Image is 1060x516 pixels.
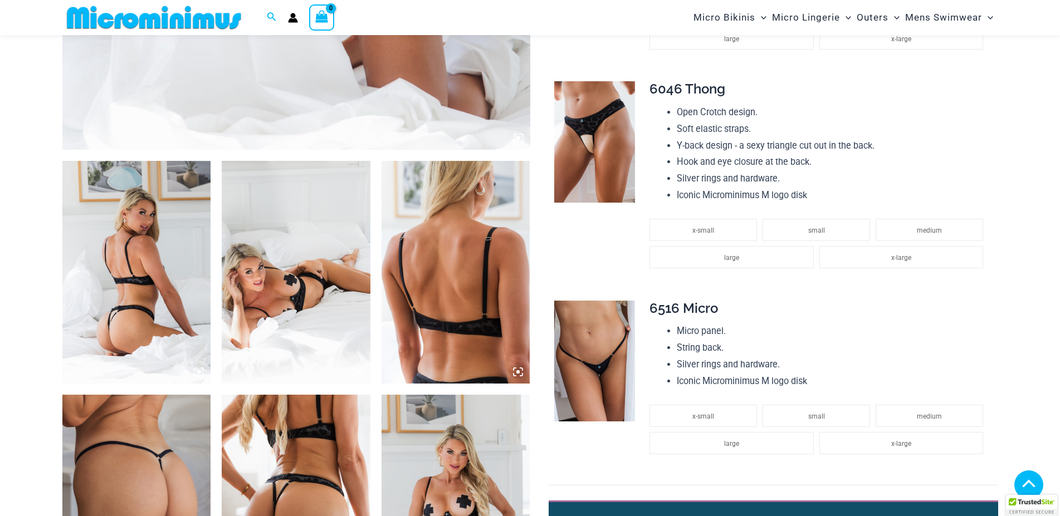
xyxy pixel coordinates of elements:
a: Search icon link [267,11,277,24]
span: medium [917,227,942,234]
li: String back. [677,340,989,356]
span: x-large [891,35,911,43]
li: Soft elastic straps. [677,121,989,137]
a: Mens SwimwearMenu ToggleMenu Toggle [902,3,996,32]
a: OutersMenu ToggleMenu Toggle [854,3,902,32]
span: 6046 Thong [649,81,725,97]
li: x-large [819,27,983,50]
span: Outers [857,3,888,32]
img: MM SHOP LOGO FLAT [62,5,246,30]
span: medium [917,412,942,420]
a: View Shopping Cart, empty [309,4,335,30]
li: large [649,27,813,50]
span: large [724,35,739,43]
span: x-large [891,254,911,262]
span: x-small [692,412,714,420]
li: small [763,405,870,427]
a: Micro LingerieMenu ToggleMenu Toggle [769,3,854,32]
span: Menu Toggle [840,3,851,32]
li: Iconic Microminimus M logo disk [677,187,989,204]
li: medium [876,405,983,427]
span: small [808,412,825,420]
li: Hook and eye closure at the back. [677,154,989,170]
li: x-small [649,405,757,427]
img: Nights Fall Silver Leopard 1036 Bra 6046 Thong [62,161,211,384]
span: Menu Toggle [755,3,766,32]
li: Micro panel. [677,323,989,340]
li: small [763,219,870,241]
nav: Site Navigation [689,2,998,33]
span: Menu Toggle [888,3,900,32]
a: Account icon link [288,13,298,23]
img: Nights Fall Silver Leopard 6516 Micro [554,301,635,422]
img: Nights Fall Silver Leopard 1036 Bra 6046 Thong [222,161,370,384]
span: Micro Lingerie [772,3,840,32]
li: Silver rings and hardware. [677,356,989,373]
div: TrustedSite Certified [1006,495,1057,516]
a: Micro BikinisMenu ToggleMenu Toggle [691,3,769,32]
li: Silver rings and hardware. [677,170,989,187]
li: medium [876,219,983,241]
li: x-large [819,246,983,268]
span: large [724,254,739,262]
li: x-small [649,219,757,241]
li: Iconic Microminimus M logo disk [677,373,989,390]
span: x-small [692,227,714,234]
span: large [724,440,739,448]
li: Y-back design - a sexy triangle cut out in the back. [677,137,989,154]
li: x-large [819,432,983,454]
span: Menu Toggle [982,3,993,32]
span: x-large [891,440,911,448]
span: Micro Bikinis [693,3,755,32]
span: small [808,227,825,234]
li: Open Crotch design. [677,104,989,121]
span: Mens Swimwear [905,3,982,32]
li: large [649,246,813,268]
img: Nights Fall Silver Leopard 1036 Bra [382,161,530,384]
li: large [649,432,813,454]
span: 6516 Micro [649,300,718,316]
img: Nights Fall Silver Leopard 6046 Thong [554,81,635,203]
